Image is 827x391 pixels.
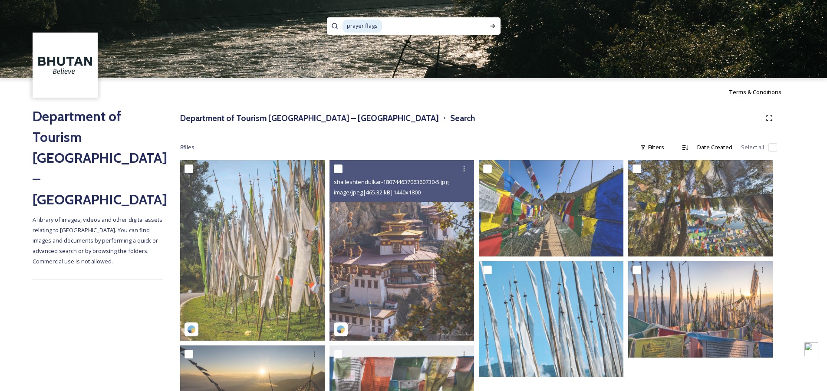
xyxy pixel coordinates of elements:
[804,342,818,356] img: button-greyscale.png
[334,188,421,196] span: image/jpeg | 465.32 kB | 1440 x 1800
[180,143,194,151] span: 8 file s
[729,87,794,97] a: Terms & Conditions
[33,106,163,210] h2: Department of Tourism [GEOGRAPHIC_DATA] – [GEOGRAPHIC_DATA]
[636,139,669,156] div: Filters
[628,160,773,256] img: MarcusWestbergBhutanHiRes-38.jpg
[34,34,97,97] img: BT_Logo_BB_Lockup_CMYK_High%2520Res.jpg
[180,160,325,341] img: Prayer Flags
[729,88,781,96] span: Terms & Conditions
[187,325,196,334] img: snapsea-logo.png
[334,178,448,186] span: shaileshtendulkar-18074463706360730-5.jpg
[343,20,382,32] span: prayer flags
[33,216,164,265] span: A library of images, videos and other digital assets relating to [GEOGRAPHIC_DATA]. You can find ...
[180,112,439,125] h3: Department of Tourism [GEOGRAPHIC_DATA] – [GEOGRAPHIC_DATA]
[329,160,474,341] img: shaileshtendulkar-18074463706360730-5.jpg
[741,143,764,151] span: Select all
[450,112,475,125] h3: Search
[693,139,737,156] div: Date Created
[479,261,623,377] img: _SCH0202.jpg
[479,160,623,256] img: MarcusWestbergBhutanHiRes-40.jpg
[336,325,345,334] img: snapsea-logo.png
[628,261,773,358] img: MarcusWestbergBhutanHiRes-14.jpg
